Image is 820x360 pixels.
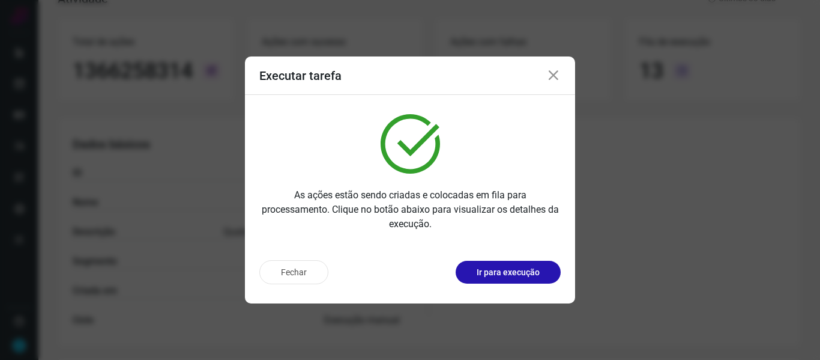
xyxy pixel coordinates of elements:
[259,260,328,284] button: Fechar
[381,114,440,174] img: verified.svg
[259,188,561,231] p: As ações estão sendo criadas e colocadas em fila para processamento. Clique no botão abaixo para ...
[477,266,540,279] p: Ir para execução
[259,69,342,83] h3: Executar tarefa
[456,261,561,284] button: Ir para execução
